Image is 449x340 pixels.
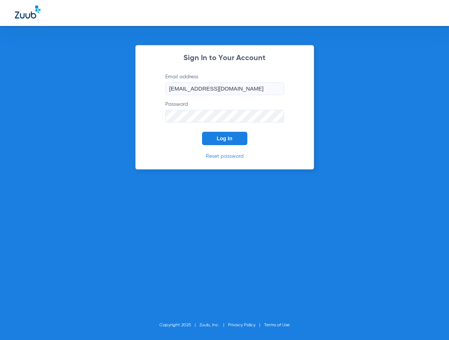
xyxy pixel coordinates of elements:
label: Password [165,101,284,122]
span: Log In [217,135,232,141]
li: Zuub, Inc. [199,321,228,329]
label: Email address [165,73,284,95]
iframe: Chat Widget [412,304,449,340]
input: Email address [165,82,284,95]
h2: Sign In to Your Account [154,55,295,62]
input: Password [165,110,284,122]
button: Log In [202,132,247,145]
a: Reset password [206,154,244,159]
a: Privacy Policy [228,323,256,327]
a: Terms of Use [264,323,290,327]
img: Zuub Logo [15,6,40,19]
li: Copyright 2025 [159,321,199,329]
